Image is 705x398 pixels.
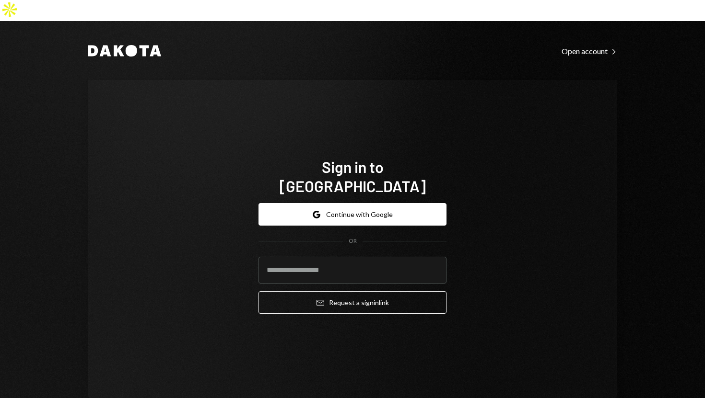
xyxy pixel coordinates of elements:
[258,157,446,195] h1: Sign in to [GEOGRAPHIC_DATA]
[562,46,617,56] div: Open account
[349,237,357,245] div: OR
[258,203,446,226] button: Continue with Google
[258,291,446,314] button: Request a signinlink
[562,45,617,56] a: Open account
